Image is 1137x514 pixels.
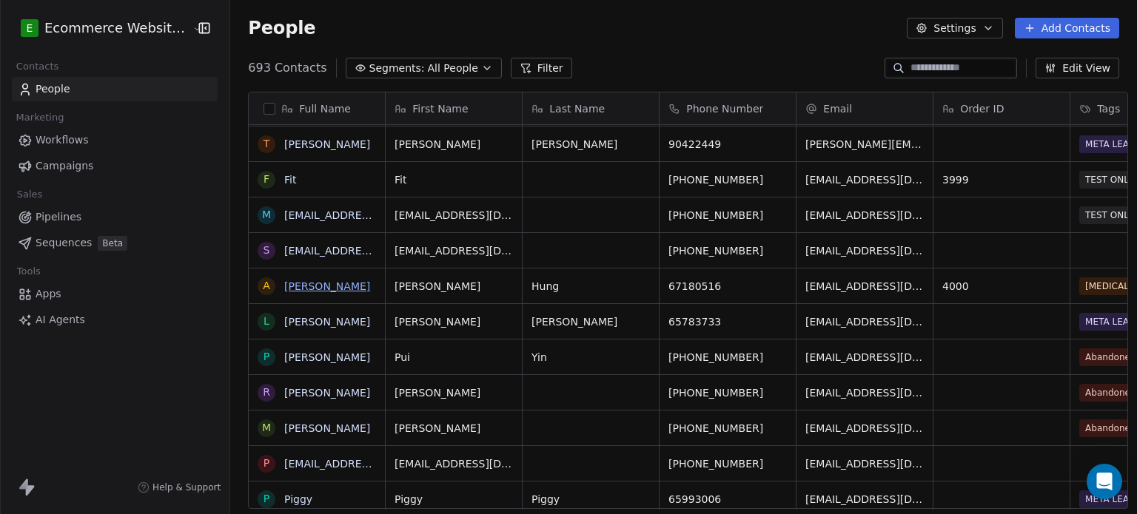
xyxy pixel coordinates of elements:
a: [PERSON_NAME] [284,387,370,399]
div: P [264,349,269,365]
button: Filter [511,58,572,78]
div: First Name [386,92,522,124]
div: R [263,385,270,400]
span: [PERSON_NAME] [395,421,480,436]
span: Workflows [36,132,89,148]
a: Pipelines [12,205,218,229]
div: F [264,172,269,187]
a: [EMAIL_ADDRESS][DOMAIN_NAME] [284,209,466,221]
span: [PHONE_NUMBER] [668,243,763,258]
a: SequencesBeta [12,231,218,255]
div: A [263,278,270,294]
span: Piggy [531,492,560,507]
span: Fit [395,172,406,187]
button: Add Contacts [1015,18,1119,38]
span: People [248,17,315,39]
a: [PERSON_NAME] [284,138,370,150]
span: Contacts [10,55,65,78]
div: Phone Number [660,92,796,124]
button: EEcommerce Website Builder [18,16,182,41]
span: Tags [1097,101,1120,116]
span: 3999 [942,172,969,187]
span: [EMAIL_ADDRESS][DOMAIN_NAME] [395,456,513,471]
div: P [264,491,269,507]
span: [EMAIL_ADDRESS][DOMAIN_NAME] [805,456,924,471]
span: Sequences [36,235,92,251]
span: [PHONE_NUMBER] [668,456,763,471]
span: Pipelines [36,209,81,225]
span: AI Agents [36,312,85,328]
span: [EMAIL_ADDRESS][DOMAIN_NAME] [805,208,924,223]
span: First Name [412,101,468,116]
span: 65993006 [668,492,721,507]
span: Ecommerce Website Builder [44,18,189,38]
span: Sales [10,183,49,206]
span: [PERSON_NAME] [531,314,617,329]
span: Email [823,101,852,116]
span: Full Name [299,101,351,116]
div: Full Name [249,92,385,124]
div: T [264,136,270,152]
a: [EMAIL_ADDRESS][DOMAIN_NAME] [284,245,466,257]
span: [EMAIL_ADDRESS][DOMAIN_NAME] [805,385,924,400]
span: Campaigns [36,158,93,174]
span: [EMAIL_ADDRESS][DOMAIN_NAME] [805,243,924,258]
span: E [27,21,33,35]
span: Marketing [10,106,70,129]
a: Fit [284,174,296,186]
div: Email [796,92,933,124]
div: Open Intercom Messenger [1087,464,1122,499]
span: [EMAIL_ADDRESS][DOMAIN_NAME] [805,314,924,329]
span: 693 Contacts [248,59,326,77]
a: [PERSON_NAME] [284,316,370,328]
span: [EMAIL_ADDRESS][DOMAIN_NAME] [805,172,924,187]
button: Settings [907,18,1002,38]
span: 67180516 [668,279,721,294]
span: [PHONE_NUMBER] [668,208,763,223]
div: M [262,420,271,436]
span: [EMAIL_ADDRESS][DOMAIN_NAME] [395,208,513,223]
span: Tools [10,260,47,283]
span: [EMAIL_ADDRESS][DOMAIN_NAME] [805,421,924,436]
span: Phone Number [686,101,763,116]
span: Last Name [549,101,605,116]
span: [PHONE_NUMBER] [668,350,763,365]
div: Order ID [933,92,1070,124]
span: All People [428,61,478,76]
span: [PERSON_NAME] [395,279,480,294]
span: [EMAIL_ADDRESS][DOMAIN_NAME] [805,350,924,365]
span: 90422449 [668,137,721,152]
a: Piggy [284,493,312,505]
div: s [264,243,270,258]
button: Edit View [1036,58,1119,78]
div: Last Name [523,92,659,124]
div: L [264,314,269,329]
span: [PHONE_NUMBER] [668,385,763,400]
a: Workflows [12,128,218,152]
span: Pui [395,350,410,365]
a: [PERSON_NAME] [284,422,370,434]
a: AI Agents [12,308,218,332]
span: Help & Support [152,481,221,493]
a: Campaigns [12,154,218,178]
span: Beta [98,236,127,251]
a: [PERSON_NAME] [284,280,370,292]
span: [EMAIL_ADDRESS][DOMAIN_NAME] [805,492,924,507]
div: m [262,207,271,223]
span: [PHONE_NUMBER] [668,421,763,436]
span: [EMAIL_ADDRESS][DOMAIN_NAME] [805,279,924,294]
span: [PERSON_NAME][EMAIL_ADDRESS][PERSON_NAME][DOMAIN_NAME] [805,137,924,152]
span: People [36,81,70,97]
span: Yin [531,350,547,365]
a: Help & Support [138,481,221,493]
a: People [12,77,218,101]
span: [PHONE_NUMBER] [668,172,763,187]
span: [PERSON_NAME] [395,385,480,400]
span: Apps [36,286,61,302]
div: p [264,456,269,471]
span: Segments: [369,61,425,76]
span: Hung [531,279,559,294]
span: 4000 [942,279,969,294]
span: [PERSON_NAME] [531,137,617,152]
span: [PERSON_NAME] [395,314,480,329]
